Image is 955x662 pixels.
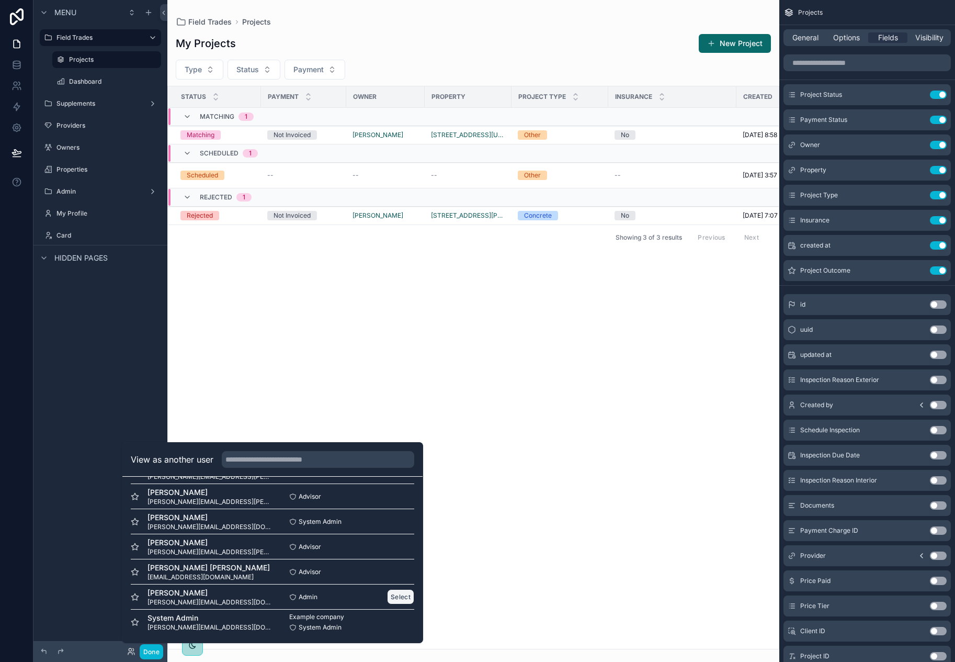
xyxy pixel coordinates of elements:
[131,453,213,466] h2: View as another user
[200,193,232,201] span: Rejected
[878,32,898,43] span: Fields
[54,7,76,18] span: Menu
[743,93,772,101] span: Created
[40,29,161,46] a: Field Trades
[299,543,321,551] span: Advisor
[56,121,159,130] label: Providers
[800,451,860,459] span: Inspection Due Date
[800,266,850,275] span: Project Outcome
[147,537,272,548] span: [PERSON_NAME]
[56,231,159,240] label: Card
[147,548,272,556] span: [PERSON_NAME][EMAIL_ADDRESS][PERSON_NAME][DOMAIN_NAME]
[800,166,826,174] span: Property
[387,589,414,604] button: Select
[56,143,159,152] label: Owners
[800,351,832,359] span: updated at
[200,113,234,121] span: Matching
[147,498,272,506] span: [PERSON_NAME][EMAIL_ADDRESS][PERSON_NAME][DOMAIN_NAME]
[792,32,818,43] span: General
[147,598,272,607] span: [PERSON_NAME][EMAIL_ADDRESS][DOMAIN_NAME]
[800,216,829,225] span: Insurance
[69,77,159,86] label: Dashboard
[800,577,831,585] span: Price Paid
[181,93,206,101] span: Status
[833,32,860,43] span: Options
[800,241,831,250] span: created at
[52,73,161,90] a: Dashboard
[40,139,161,156] a: Owners
[800,552,826,560] span: Provider
[40,183,161,200] a: Admin
[69,55,155,64] label: Projects
[147,573,270,581] span: [EMAIL_ADDRESS][DOMAIN_NAME]
[40,205,161,222] a: My Profile
[56,209,159,218] label: My Profile
[56,33,140,42] label: Field Trades
[40,95,161,112] a: Supplements
[147,563,270,573] span: [PERSON_NAME] [PERSON_NAME]
[40,161,161,178] a: Properties
[800,326,813,334] span: uuid
[140,644,163,659] button: Done
[147,523,272,531] span: [PERSON_NAME][EMAIL_ADDRESS][DOMAIN_NAME]
[249,149,252,158] div: 1
[299,568,321,576] span: Advisor
[40,117,161,134] a: Providers
[518,93,566,101] span: Project Type
[299,593,317,601] span: Admin
[54,253,108,263] span: Hidden pages
[147,613,272,623] span: System Admin
[800,602,829,610] span: Price Tier
[289,613,344,621] span: Example company
[52,51,161,68] a: Projects
[56,187,144,196] label: Admin
[800,401,833,409] span: Created by
[40,227,161,244] a: Card
[616,233,682,242] span: Showing 3 of 3 results
[800,476,877,485] span: Inspection Reason Interior
[800,91,842,99] span: Project Status
[147,623,272,632] span: [PERSON_NAME][EMAIL_ADDRESS][DOMAIN_NAME]
[56,99,144,108] label: Supplements
[431,93,465,101] span: Property
[615,93,652,101] span: Insurance
[147,588,272,598] span: [PERSON_NAME]
[800,627,825,635] span: Client ID
[353,93,377,101] span: Owner
[915,32,943,43] span: Visibility
[800,191,838,199] span: Project Type
[268,93,299,101] span: Payment
[798,8,823,17] span: Projects
[243,193,245,201] div: 1
[200,149,238,158] span: Scheduled
[800,116,847,124] span: Payment Status
[800,426,860,434] span: Schedule Inspection
[299,492,321,501] span: Advisor
[147,487,272,498] span: [PERSON_NAME]
[800,300,805,309] span: id
[299,623,342,632] span: System Admin
[56,165,159,174] label: Properties
[800,141,820,149] span: Owner
[800,526,858,535] span: Payment Charge ID
[299,518,342,526] span: System Admin
[245,113,247,121] div: 1
[800,501,834,510] span: Documents
[147,512,272,523] span: [PERSON_NAME]
[800,376,879,384] span: Inspection Reason Exterior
